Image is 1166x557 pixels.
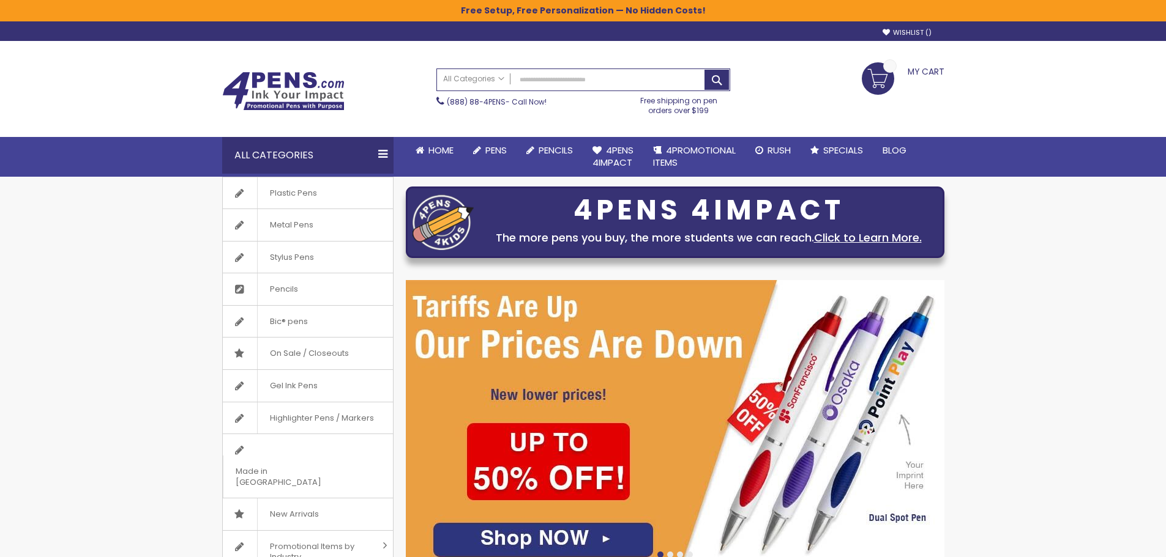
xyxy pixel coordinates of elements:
img: four_pen_logo.png [413,194,474,250]
span: Pencils [539,144,573,157]
a: Highlighter Pens / Markers [223,402,393,434]
img: 4Pens Custom Pens and Promotional Products [222,72,345,111]
a: Rush [746,137,801,164]
span: Made in [GEOGRAPHIC_DATA] [223,456,362,498]
a: Bic® pens [223,306,393,338]
a: Click to Learn More. [814,230,922,245]
span: Pencils [257,273,310,305]
div: Free shipping on pen orders over $199 [627,91,730,116]
a: Specials [801,137,873,164]
span: Specials [823,144,863,157]
a: Metal Pens [223,209,393,241]
span: - Call Now! [447,97,547,107]
span: Home [428,144,454,157]
a: Stylus Pens [223,242,393,273]
div: The more pens you buy, the more students we can reach. [480,229,938,246]
a: All Categories [437,69,510,89]
a: Pens [463,137,517,164]
a: New Arrivals [223,498,393,530]
span: New Arrivals [257,498,331,530]
span: Plastic Pens [257,177,329,209]
span: On Sale / Closeouts [257,338,361,369]
a: Plastic Pens [223,177,393,209]
a: Home [406,137,463,164]
span: 4Pens 4impact [592,144,633,169]
a: 4PROMOTIONALITEMS [643,137,746,177]
span: 4PROMOTIONAL ITEMS [653,144,736,169]
span: Bic® pens [257,306,320,338]
div: All Categories [222,137,394,174]
a: Made in [GEOGRAPHIC_DATA] [223,434,393,498]
span: Gel Ink Pens [257,370,330,402]
a: On Sale / Closeouts [223,338,393,369]
span: Rush [768,144,791,157]
span: Highlighter Pens / Markers [257,402,386,434]
div: 4PENS 4IMPACT [480,197,938,223]
span: Blog [883,144,906,157]
a: (888) 88-4PENS [447,97,506,107]
a: Wishlist [883,28,932,37]
a: Pencils [223,273,393,305]
a: Blog [873,137,916,164]
a: Gel Ink Pens [223,370,393,402]
span: All Categories [443,74,504,84]
span: Pens [485,144,507,157]
a: Pencils [517,137,583,164]
span: Metal Pens [257,209,326,241]
span: Stylus Pens [257,242,326,273]
a: 4Pens4impact [583,137,643,177]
